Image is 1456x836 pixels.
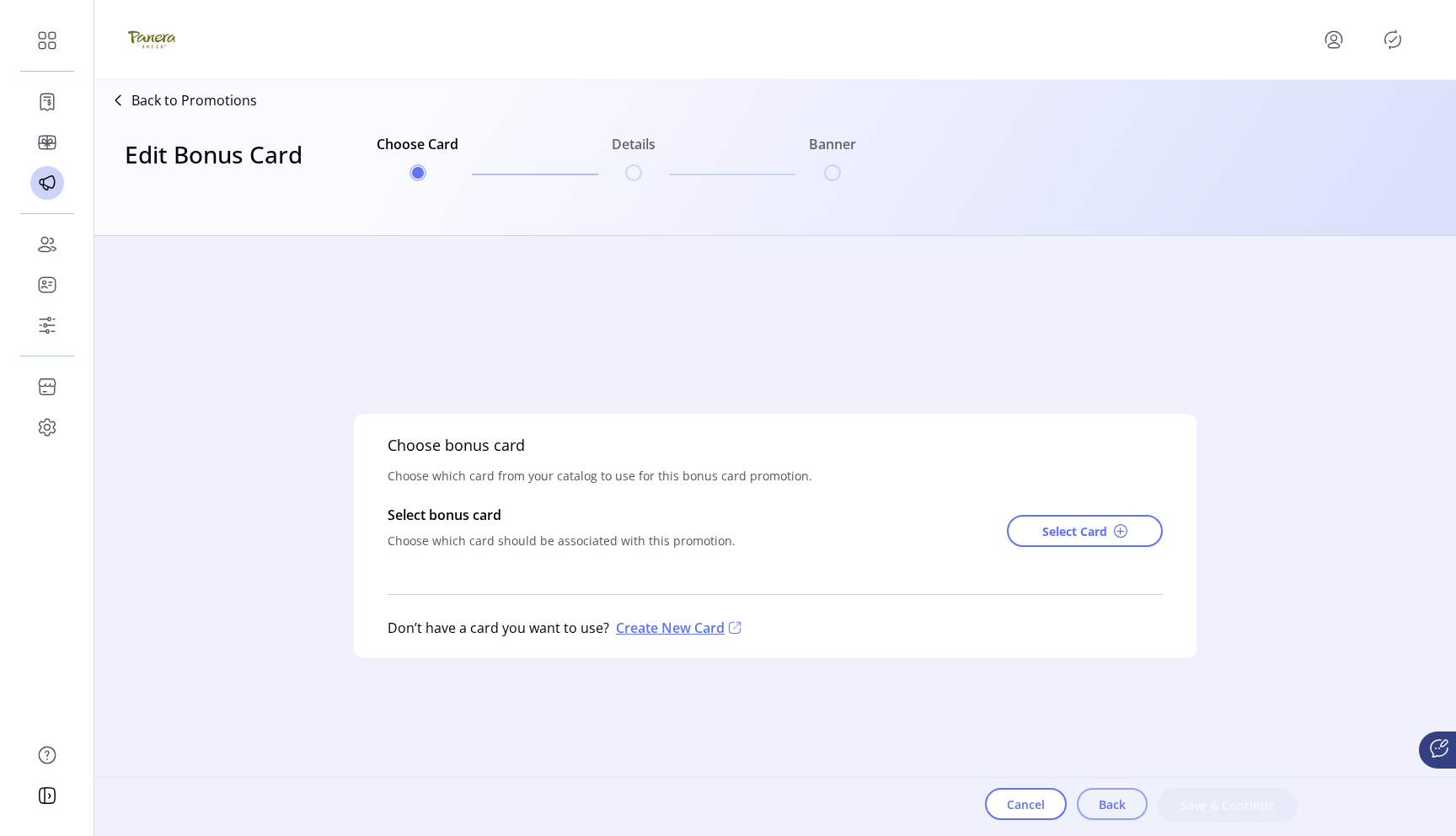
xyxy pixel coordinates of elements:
h6: Choose Card [377,134,458,164]
button: Select Card [1007,515,1163,547]
span: Choose which card from your catalog to use for this bonus card promotion. [388,457,812,495]
span: Cancel [1007,796,1045,813]
p: Don’t have a card you want to use? [388,618,609,638]
p: Create New Card [609,618,745,638]
h3: Edit Bonus Card [125,137,302,206]
button: menu [1320,26,1347,53]
span: Back [1099,796,1126,813]
p: Choose which card should be associated with this promotion. [388,525,736,556]
img: logo [128,16,175,63]
button: Publisher Panel [1379,26,1406,53]
button: Back [1077,788,1148,820]
p: Select bonus card [388,505,736,525]
span: Select Card [1042,522,1107,540]
button: Cancel [985,788,1067,820]
h5: Choose bonus card [388,434,525,457]
p: Back to Promotions [131,90,257,110]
